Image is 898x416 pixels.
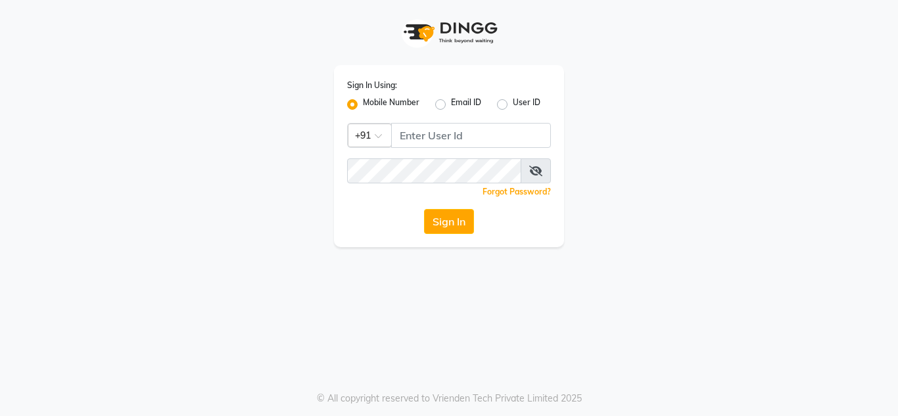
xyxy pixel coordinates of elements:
label: Sign In Using: [347,80,397,91]
a: Forgot Password? [483,187,551,196]
input: Username [391,123,551,148]
label: User ID [513,97,540,112]
img: logo1.svg [396,13,502,52]
label: Email ID [451,97,481,112]
button: Sign In [424,209,474,234]
label: Mobile Number [363,97,419,112]
input: Username [347,158,521,183]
